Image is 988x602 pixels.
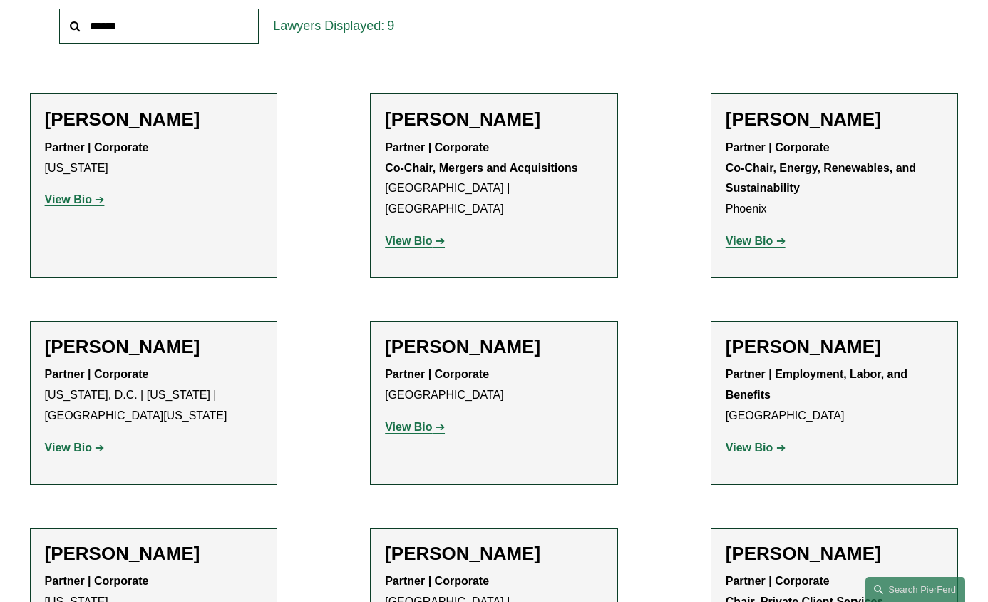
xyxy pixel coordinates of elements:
strong: View Bio [45,442,92,454]
p: [GEOGRAPHIC_DATA] [726,364,944,426]
h2: [PERSON_NAME] [45,543,263,565]
strong: Partner | Corporate [45,575,149,587]
h2: [PERSON_NAME] [385,108,603,131]
strong: Partner | Corporate [45,368,149,380]
strong: Co-Chair, Mergers and Acquisitions [385,162,578,174]
h2: [PERSON_NAME] [726,336,944,358]
strong: Co-Chair, Energy, Renewables, and Sustainability [726,162,920,195]
strong: View Bio [726,235,773,247]
strong: Partner | Corporate [385,368,489,380]
strong: View Bio [45,193,92,205]
h2: [PERSON_NAME] [726,543,944,565]
p: Phoenix [726,138,944,220]
p: [GEOGRAPHIC_DATA] [385,364,603,406]
strong: Partner | Corporate [45,141,149,153]
span: 9 [387,19,394,33]
p: [GEOGRAPHIC_DATA] | [GEOGRAPHIC_DATA] [385,138,603,220]
a: Search this site [865,577,965,602]
a: View Bio [726,442,786,454]
h2: [PERSON_NAME] [45,336,263,358]
a: View Bio [385,421,445,433]
strong: Partner | Corporate [385,575,489,587]
a: View Bio [45,193,105,205]
strong: Partner | Corporate [726,141,830,153]
p: [US_STATE] [45,138,263,179]
p: [US_STATE], D.C. | [US_STATE] | [GEOGRAPHIC_DATA][US_STATE] [45,364,263,426]
h2: [PERSON_NAME] [385,336,603,358]
a: View Bio [385,235,445,247]
h2: [PERSON_NAME] [45,108,263,131]
h2: [PERSON_NAME] [385,543,603,565]
a: View Bio [726,235,786,247]
strong: View Bio [726,442,773,454]
strong: View Bio [385,421,432,433]
strong: View Bio [385,235,432,247]
strong: Partner | Employment, Labor, and Benefits [726,368,911,401]
h2: [PERSON_NAME] [726,108,944,131]
strong: Partner | Corporate [385,141,489,153]
a: View Bio [45,442,105,454]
